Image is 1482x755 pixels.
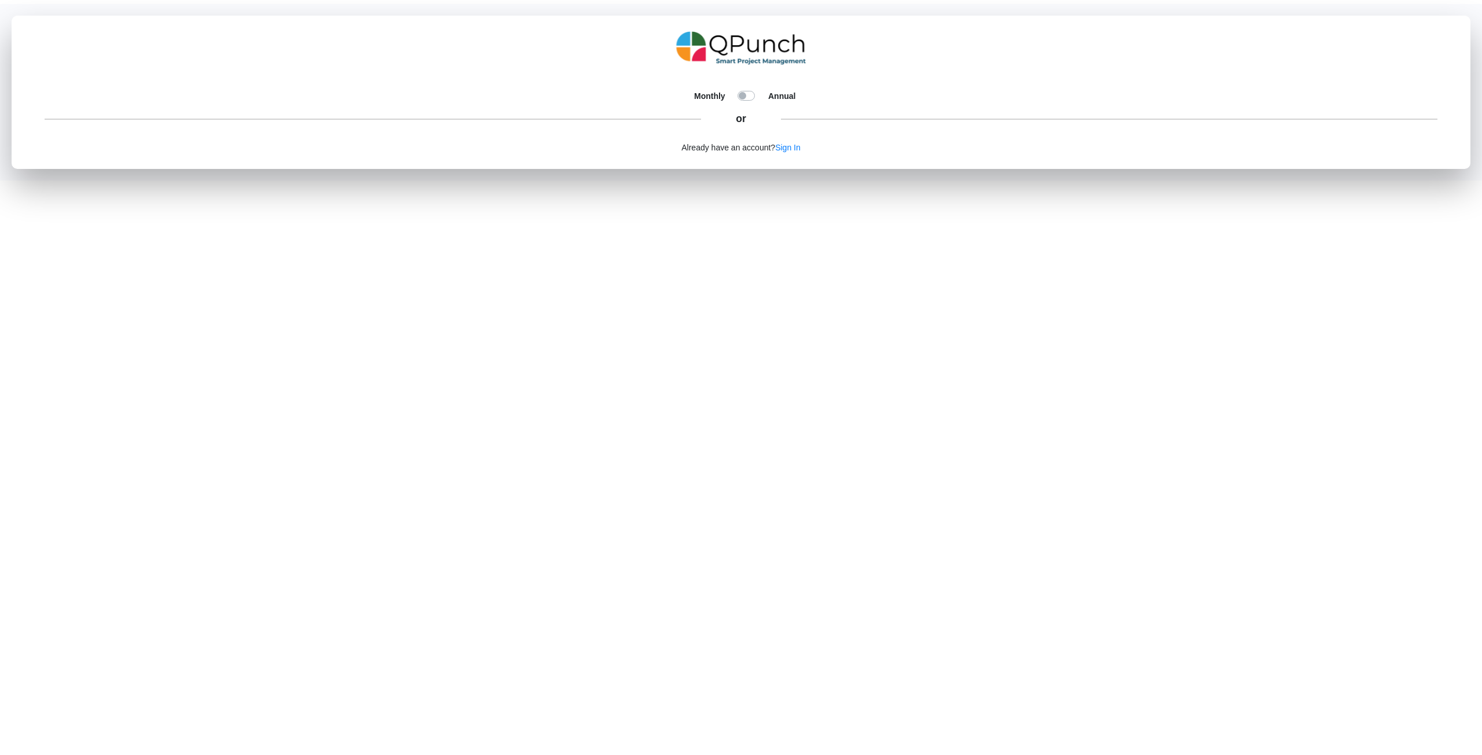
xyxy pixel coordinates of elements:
h6: Already have an account? [12,131,1470,165]
a: Sign In [775,143,801,152]
img: QPunch [676,27,806,69]
strong: Annual [768,91,795,101]
h5: or [734,111,749,127]
strong: Monthly [694,91,725,101]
